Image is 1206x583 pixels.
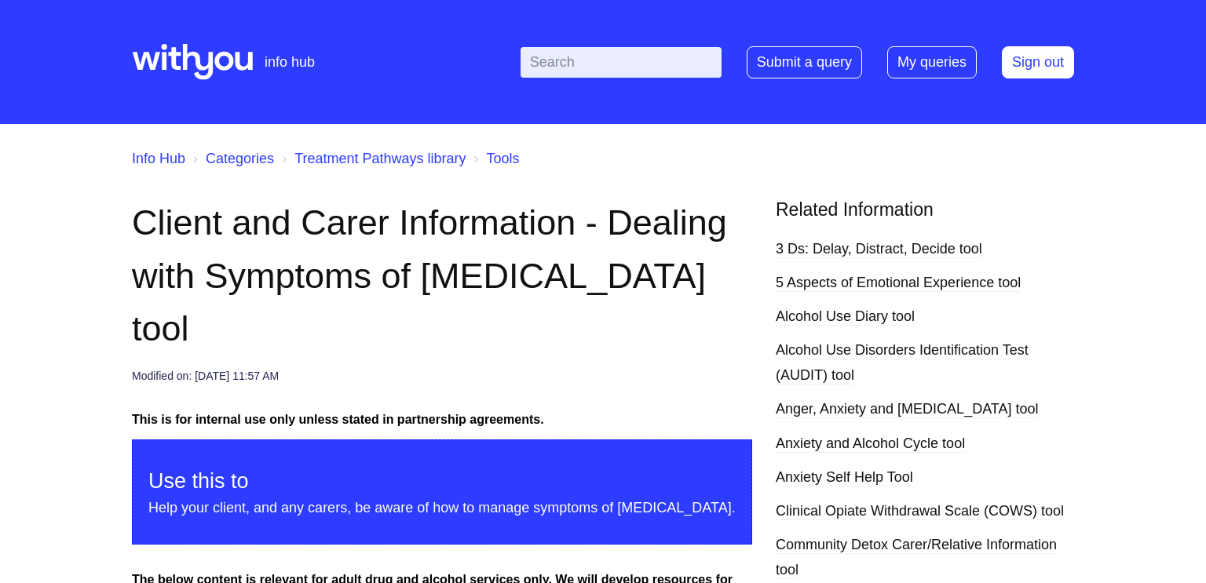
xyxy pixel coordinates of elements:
[132,151,185,166] a: Info Hub
[470,146,520,171] li: Tools
[776,241,982,258] a: 3 Ds: Delay, Distract, Decide tool
[189,146,274,171] li: Solution home
[206,151,274,166] a: Categories
[148,465,736,497] h3: Use this to
[265,52,315,73] p: info hub
[776,503,1064,520] a: Clinical Opiate Withdrawal Scale (COWS) tool
[278,146,466,171] li: Treatment Pathways library
[148,497,736,519] p: Help your client, and any carers, be aware of how to manage symptoms of [MEDICAL_DATA].
[521,47,722,78] input: Search
[776,537,1057,579] a: Community Detox Carer/Relative Information tool
[132,413,544,426] strong: This is for internal use only unless stated in partnership agreements.
[776,308,915,326] a: Alcohol Use Diary tool
[1002,46,1074,78] a: Sign out
[521,46,1074,78] div: | -
[776,469,913,486] a: Anxiety Self Help Tool
[776,342,1029,384] a: Alcohol Use Disorders Identification Test (AUDIT) tool
[887,46,977,78] a: My queries
[776,275,1021,292] a: 5 Aspects of Emotional Experience tool
[776,401,1039,418] a: Anger, Anxiety and [MEDICAL_DATA] tool
[776,196,1074,224] h4: Related Information
[776,435,965,453] a: Anxiety and Alcohol Cycle tool
[132,368,279,384] div: Modified on: [DATE] 11:57 AM
[747,46,862,78] a: Submit a query
[487,151,520,166] a: Tools
[294,151,466,166] a: Treatment Pathways library
[132,196,752,355] h1: Client and Carer Information - Dealing with Symptoms of [MEDICAL_DATA] tool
